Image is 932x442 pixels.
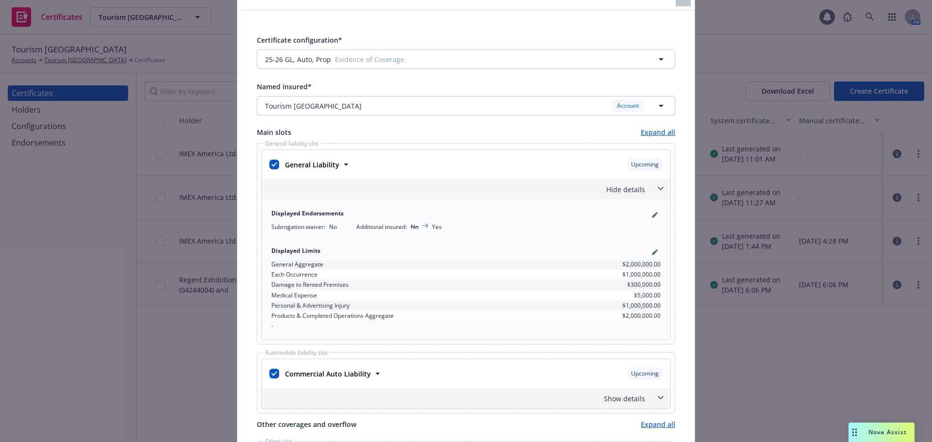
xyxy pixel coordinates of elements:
[849,423,915,442] button: Nova Assist
[335,54,581,65] span: Evidence of Coverage.
[257,96,675,115] button: Tourism [GEOGRAPHIC_DATA]Account
[271,209,344,221] span: Displayed Endorsements
[631,369,659,378] span: Upcoming
[622,260,661,268] span: $2,000,000.00
[271,223,325,231] span: Subrogation waiver :
[849,423,861,442] div: Drag to move
[285,369,371,378] strong: Commercial Auto Liability
[627,280,661,289] span: $300,000.00
[649,246,661,258] a: pencil
[264,184,645,195] div: Hide details
[271,301,349,310] span: Personal & Advertising Injury
[271,246,320,258] span: Displayed Limits
[262,179,670,199] div: Hide details
[622,270,661,278] span: $1,000,000.00
[271,322,661,330] div: -
[612,99,644,112] div: Account
[263,350,330,356] span: Automobile liability slot
[257,82,312,91] span: Named insured*
[257,49,675,69] button: 25-26 GL, Auto, PropEvidence of Coverage.
[262,388,670,409] div: Show details
[622,311,661,320] span: $2,000,000.00
[271,260,323,268] span: General Aggregate
[265,54,331,65] span: 25-26 GL, Auto, Prop
[264,393,645,404] div: Show details
[265,101,362,111] span: Tourism [GEOGRAPHIC_DATA]
[285,160,339,169] strong: General Liability
[411,223,418,231] span: No
[263,141,320,147] span: General liability slot
[868,428,907,436] span: Nova Assist
[271,291,317,299] span: Medical Expense
[257,35,342,45] span: Certificate configuration*
[271,311,394,320] span: Products & Completed Operations Aggregate
[257,127,291,137] span: Main slots
[356,223,407,231] span: Additional insured :
[641,419,675,429] a: Expand all
[257,419,356,429] span: Other coverages and overflow
[634,291,661,299] span: $5,000.00
[641,127,675,137] a: Expand all
[271,270,317,278] span: Each Occurrence
[432,223,442,231] span: Yes
[649,209,661,221] a: pencil
[622,301,661,310] span: $1,000,000.00
[329,223,337,231] span: No
[631,160,659,169] span: Upcoming
[271,280,349,289] span: Damage to Rented Premises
